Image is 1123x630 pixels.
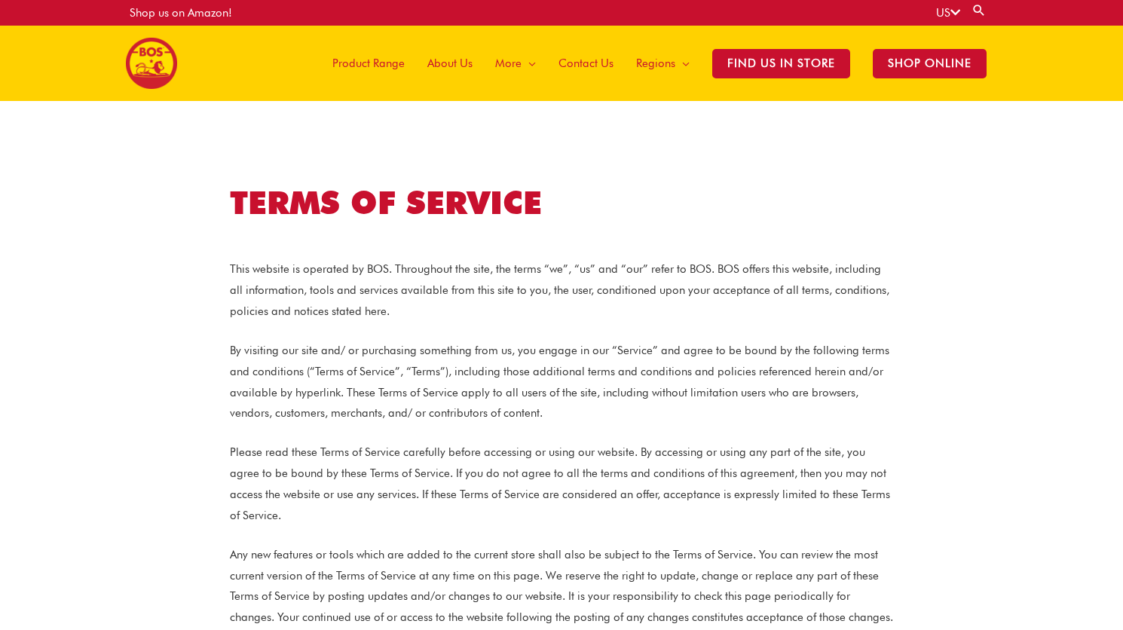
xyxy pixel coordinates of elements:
[332,41,405,86] span: Product Range
[230,545,893,628] p: Any new features or tools which are added to the current store shall also be subject to the Terms...
[495,41,522,86] span: More
[712,49,850,78] span: Find Us in Store
[126,38,177,89] img: BOS United States
[484,26,547,101] a: More
[321,26,416,101] a: Product Range
[230,259,893,323] p: This website is operated by BOS. Throughout the site, the terms “we”, “us” and “our” refer to BOS...
[701,26,861,101] a: Find Us in Store
[310,26,998,101] nav: Site Navigation
[636,41,675,86] span: Regions
[558,41,614,86] span: Contact Us
[230,442,893,526] p: Please read these Terms of Service carefully before accessing or using our website. By accessing ...
[230,341,893,424] p: By visiting our site and/ or purchasing something from us, you engage in our “Service” and agree ...
[625,26,701,101] a: Regions
[972,3,987,17] a: Search button
[230,184,893,222] h1: TERMS OF SERVICE
[547,26,625,101] a: Contact Us
[861,26,998,101] a: SHOP ONLINE
[427,41,473,86] span: About Us
[873,49,987,78] span: SHOP ONLINE
[936,6,960,20] a: US
[416,26,484,101] a: About Us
